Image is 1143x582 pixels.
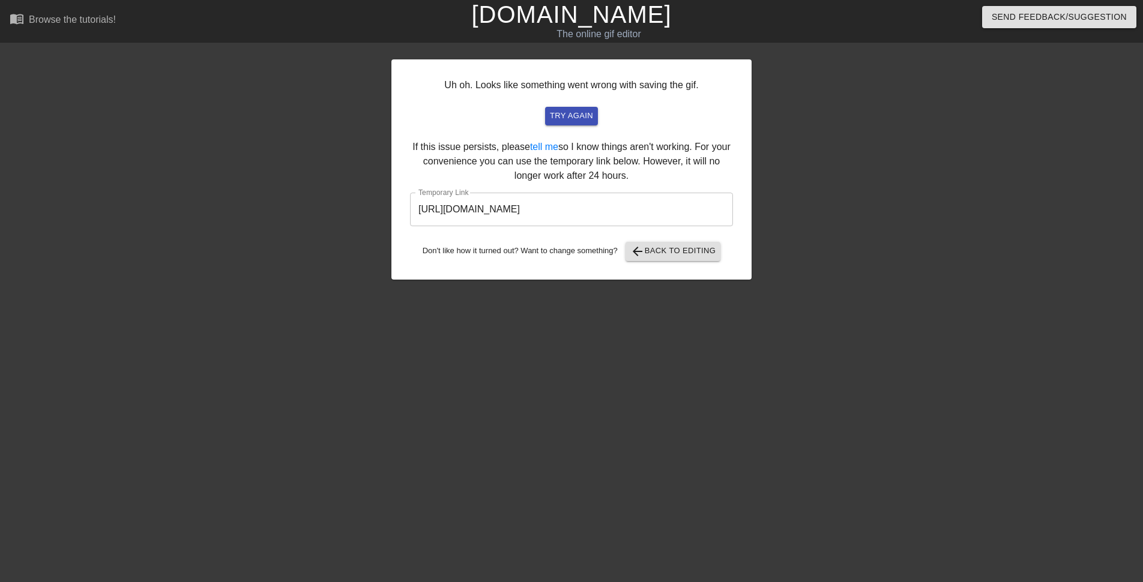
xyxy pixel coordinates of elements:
span: arrow_back [630,244,645,259]
a: tell me [530,142,558,152]
a: Browse the tutorials! [10,11,116,30]
button: Send Feedback/Suggestion [982,6,1136,28]
div: Browse the tutorials! [29,14,116,25]
span: Send Feedback/Suggestion [992,10,1127,25]
div: Don't like how it turned out? Want to change something? [410,242,733,261]
button: try again [545,107,598,125]
span: Back to Editing [630,244,716,259]
span: menu_book [10,11,24,26]
a: [DOMAIN_NAME] [471,1,671,28]
button: Back to Editing [626,242,721,261]
div: Uh oh. Looks like something went wrong with saving the gif. If this issue persists, please so I k... [391,59,752,280]
div: The online gif editor [387,27,811,41]
span: try again [550,109,593,123]
input: bare [410,193,733,226]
